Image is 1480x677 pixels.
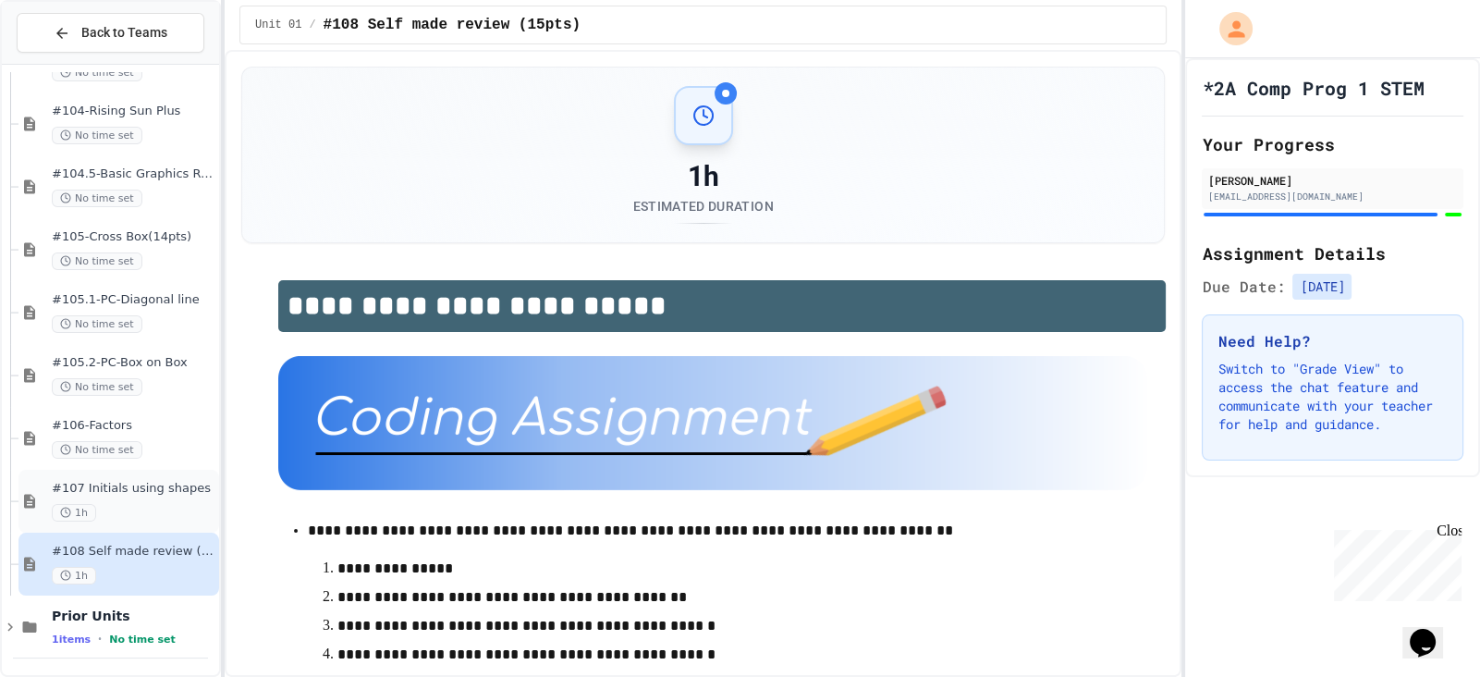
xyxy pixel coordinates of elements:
span: Due Date: [1202,276,1285,298]
span: • [98,632,102,646]
iframe: chat widget [1402,603,1462,659]
div: [PERSON_NAME] [1207,172,1458,189]
iframe: chat widget [1327,523,1462,601]
span: #105.2-PC-Box on Box [52,355,215,371]
span: [DATE] [1292,274,1352,300]
span: No time set [52,127,142,144]
span: Prior Units [52,608,215,624]
span: / [309,18,315,32]
span: 1h [52,504,96,522]
span: #106-Factors [52,418,215,434]
span: #104.5-Basic Graphics Review [52,166,215,182]
span: #104-Rising Sun Plus [52,104,215,119]
span: No time set [52,190,142,207]
div: Estimated Duration [633,197,774,215]
span: Back to Teams [81,23,167,43]
div: My Account [1200,7,1257,50]
div: 1h [633,160,774,193]
h1: *2A Comp Prog 1 STEM [1202,75,1424,101]
span: 1 items [52,634,91,646]
h2: Your Progress [1202,131,1463,157]
button: Back to Teams [17,13,204,53]
div: [EMAIL_ADDRESS][DOMAIN_NAME] [1207,190,1458,203]
p: Switch to "Grade View" to access the chat feature and communicate with your teacher for help and ... [1217,360,1448,434]
span: No time set [109,634,176,646]
span: No time set [52,315,142,333]
span: No time set [52,64,142,81]
div: Chat with us now!Close [7,7,128,117]
span: No time set [52,441,142,459]
span: #108 Self made review (15pts) [324,14,581,36]
h3: Need Help? [1217,330,1448,352]
span: 1h [52,567,96,585]
span: No time set [52,252,142,270]
span: #105.1-PC-Diagonal line [52,292,215,308]
span: #105-Cross Box(14pts) [52,229,215,245]
span: #107 Initials using shapes [52,481,215,497]
span: No time set [52,378,142,396]
span: #108 Self made review (15pts) [52,544,215,560]
span: Unit 01 [255,18,301,32]
h2: Assignment Details [1202,240,1463,266]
